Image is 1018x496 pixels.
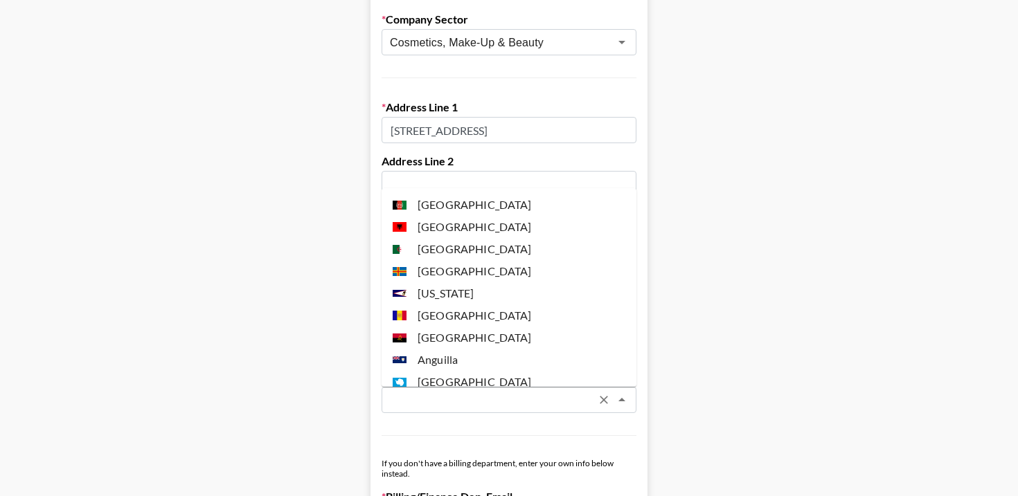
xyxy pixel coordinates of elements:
li: [GEOGRAPHIC_DATA] [382,304,636,327]
label: Company Sector [382,12,636,26]
button: Open [612,33,632,52]
label: Address Line 2 [382,154,636,168]
li: [GEOGRAPHIC_DATA] [382,194,636,216]
button: Clear [594,390,614,410]
li: [GEOGRAPHIC_DATA] [382,238,636,260]
li: [GEOGRAPHIC_DATA] [382,371,636,393]
button: Close [612,390,632,410]
li: [GEOGRAPHIC_DATA] [382,327,636,349]
li: [US_STATE] [382,282,636,304]
li: Anguilla [382,349,636,371]
div: If you don't have a billing department, enter your own info below instead. [382,458,636,479]
li: [GEOGRAPHIC_DATA] [382,216,636,238]
label: Address Line 1 [382,100,636,114]
li: [GEOGRAPHIC_DATA] [382,260,636,282]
